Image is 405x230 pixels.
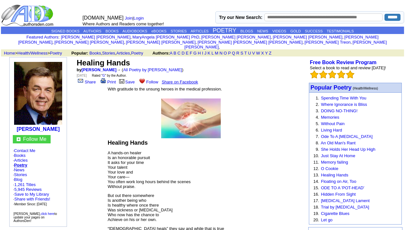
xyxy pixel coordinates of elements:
font: 2. [316,102,319,107]
font: Member Since: [DATE] [14,202,47,206]
a: O [224,51,227,55]
font: 17. [313,198,319,203]
a: R [236,51,239,55]
font: > > [2,51,70,55]
font: i [343,36,344,39]
a: ARTICLES [191,29,209,33]
a: News [14,167,25,172]
a: X [261,51,264,55]
font: Where Authors and Readers come together! [83,21,164,26]
a: Join [125,16,133,21]
a: L [211,51,214,55]
a: Stories [14,172,27,177]
a: U [248,51,251,55]
img: 355423.jpg [161,98,221,138]
a: Memory failing [321,160,348,165]
font: Follow Me [23,136,46,142]
a: Books [89,51,101,55]
a: Cigarette Blues [321,211,350,216]
a: D [182,51,185,55]
a: Follow [138,80,158,84]
a: All Poetry by [PERSON_NAME] [123,67,182,72]
a: TESTIMONIALS [327,29,354,33]
img: bigemptystars.png [346,70,354,79]
font: i [272,36,273,39]
a: BOOKS [105,29,119,33]
font: · · · [13,192,50,206]
font: (Health/Wellness) [353,87,378,90]
font: i [220,46,220,49]
a: K [208,51,211,55]
a: E [186,51,189,55]
a: [PERSON_NAME] [17,126,60,132]
a: A [170,51,172,55]
a: Poetry [14,163,27,167]
a: MaryAngela [PERSON_NAME] PhD [132,35,199,39]
img: 97811.jpg [14,62,62,125]
a: J [204,51,207,55]
a: Q [232,51,235,55]
font: i [125,41,126,44]
font: 14. [313,179,319,184]
font: 16. [313,192,319,197]
a: Stories [102,51,115,55]
b: Authors: [153,51,170,55]
a: F [190,51,192,55]
a: Articles [14,158,28,163]
a: 1,261 Titles [14,182,36,187]
a: Spending Time With You [321,96,367,100]
a: Home [4,51,15,55]
font: 1. [316,96,319,100]
a: Poetry [50,51,62,55]
a: Save to My Library [14,192,49,197]
a: Free Book Review Program [310,60,376,65]
font: 12. [313,166,319,171]
img: bigemptystars.png [337,70,345,79]
a: Books [14,153,26,158]
a: V [252,51,255,55]
a: Share with Friends! [14,197,50,201]
font: With gratitude to the unsung heroes in the medical profession. [108,87,222,91]
a: click here [41,212,54,216]
a: Save [118,80,135,84]
a: GOLD [290,29,301,33]
a: Login [134,16,144,21]
font: 5. [316,121,319,126]
font: 4. [316,115,319,120]
a: Share [77,80,96,84]
a: O Cookie [321,166,338,171]
font: , , , , , , , , , , [18,35,387,49]
font: Popular Poetry [310,84,351,91]
a: [PERSON_NAME] [81,67,116,72]
a: DOING NO-THING! [321,108,358,113]
font: 11. [313,160,319,165]
a: STORIES [171,29,187,33]
img: bigemptystars.png [319,70,327,79]
font: [PERSON_NAME], to update your pages on AuthorsDen! [13,212,57,223]
a: Share on Facebook [162,80,198,84]
a: Contact Me [14,148,35,153]
img: print.gif [101,78,106,83]
a: [PERSON_NAME] [PERSON_NAME] [185,40,387,49]
font: i [352,41,352,44]
a: [PERSON_NAME] [PERSON_NAME] [61,35,130,39]
font: 15. [313,185,319,190]
a: [PERSON_NAME] [PERSON_NAME] [126,40,195,45]
a: SUCCESS [305,29,323,33]
a: BLOGS [240,29,253,33]
a: [MEDICAL_DATA] Lament [321,198,370,203]
a: N [219,51,222,55]
a: Where Ignorance is Bliss [321,102,367,107]
a: [PERSON_NAME] [PERSON_NAME] [201,35,271,39]
span: Healing Hands [108,140,148,146]
a: G [194,51,197,55]
a: Featured Authors [27,35,59,39]
a: Y [265,51,268,55]
font: 13. [313,173,319,177]
a: AUDIOBOOKS [122,29,147,33]
a: G [103,74,105,77]
font: 18. [313,205,319,209]
a: [PERSON_NAME] [PERSON_NAME] [18,35,379,45]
